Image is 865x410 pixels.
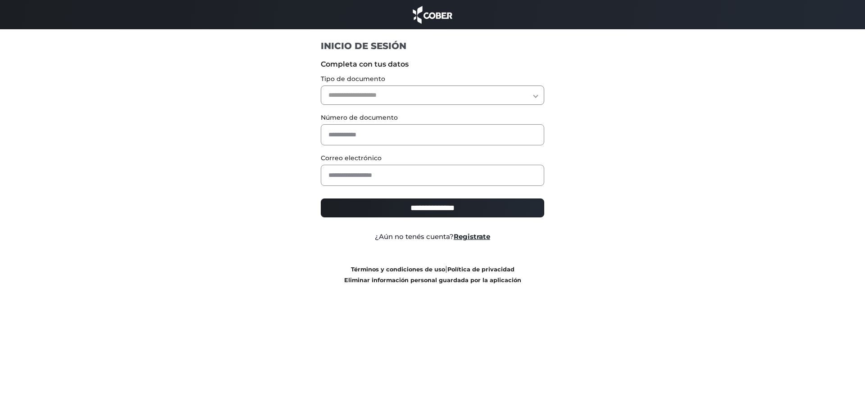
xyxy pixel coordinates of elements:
a: Términos y condiciones de uso [351,266,445,273]
label: Número de documento [321,113,545,122]
a: Registrate [454,232,490,241]
a: Eliminar información personal guardada por la aplicación [344,277,521,284]
div: | [314,264,551,285]
label: Correo electrónico [321,153,545,163]
label: Completa con tus datos [321,59,545,70]
a: Política de privacidad [447,266,514,273]
label: Tipo de documento [321,74,545,84]
h1: INICIO DE SESIÓN [321,40,545,52]
img: cober_marca.png [410,5,455,25]
div: ¿Aún no tenés cuenta? [314,232,551,242]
